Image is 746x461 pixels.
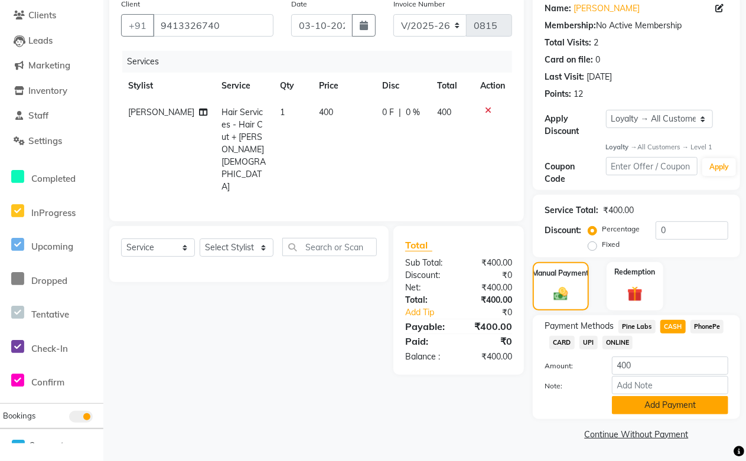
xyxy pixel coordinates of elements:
span: PhonePe [690,320,724,334]
th: Qty [273,73,312,99]
label: Manual Payment [533,268,589,279]
span: CARD [549,336,575,349]
div: Discount: [396,269,459,282]
div: Apply Discount [545,113,606,138]
a: Marketing [3,59,100,73]
span: Payment Methods [545,320,614,332]
span: [PERSON_NAME] [128,107,194,117]
div: 0 [595,54,600,66]
span: Segments [30,440,68,452]
div: All Customers → Level 1 [606,142,728,152]
button: Apply [702,158,736,176]
span: CASH [660,320,686,334]
span: 400 [320,107,334,117]
span: Upcoming [31,241,73,252]
strong: Loyalty → [606,143,637,151]
div: ₹0 [459,334,522,348]
div: ₹400.00 [459,294,522,306]
input: Add Note [612,376,728,394]
div: ₹400.00 [459,351,522,363]
div: No Active Membership [545,19,728,32]
div: Total Visits: [545,37,591,49]
span: Total [405,239,432,251]
div: Balance : [396,351,459,363]
label: Redemption [614,267,655,277]
span: 400 [437,107,451,117]
img: _cash.svg [549,286,572,302]
div: Last Visit: [545,71,584,83]
a: Continue Without Payment [535,429,738,441]
a: Staff [3,109,100,123]
span: | [399,106,401,119]
div: ₹400.00 [459,257,522,269]
span: Inventory [28,85,67,96]
th: Disc [375,73,431,99]
div: Services [122,51,521,73]
div: ₹0 [469,306,521,319]
span: Tentative [31,309,69,320]
div: Name: [545,2,571,15]
button: +91 [121,14,154,37]
div: Points: [545,88,571,100]
input: Amount [612,357,728,375]
th: Total [430,73,473,99]
th: Action [473,73,512,99]
span: Settings [28,135,62,146]
a: [PERSON_NAME] [574,2,640,15]
span: Check-In [31,343,68,354]
a: Settings [3,135,100,148]
span: ONLINE [602,336,633,349]
div: ₹400.00 [603,204,634,217]
span: Completed [31,173,76,184]
input: Search by Name/Mobile/Email/Code [153,14,273,37]
a: Add Tip [396,306,469,319]
span: 1 [281,107,285,117]
label: Amount: [536,361,603,371]
span: Leads [28,35,53,46]
span: Hair Services - Hair Cut + [PERSON_NAME] [DEMOGRAPHIC_DATA] [221,107,266,192]
span: InProgress [31,207,76,218]
a: Leads [3,34,100,48]
a: Clients [3,9,100,22]
div: Service Total: [545,204,598,217]
label: Fixed [602,239,620,250]
div: 2 [594,37,598,49]
div: ₹0 [459,269,522,282]
div: Paid: [396,334,459,348]
div: Membership: [545,19,596,32]
label: Percentage [602,224,640,234]
div: Total: [396,294,459,306]
div: Net: [396,282,459,294]
div: Card on file: [545,54,593,66]
input: Enter Offer / Coupon Code [606,157,698,175]
input: Search or Scan [282,238,377,256]
div: Coupon Code [545,161,606,185]
div: 12 [574,88,583,100]
img: _gift.svg [623,285,647,303]
span: Clients [28,9,56,21]
span: Marketing [28,60,70,71]
div: Discount: [545,224,581,237]
th: Price [312,73,375,99]
span: Confirm [31,377,64,388]
div: [DATE] [587,71,612,83]
th: Stylist [121,73,214,99]
span: Dropped [31,275,67,286]
span: Bookings [3,411,35,420]
div: Payable: [396,319,459,334]
div: ₹400.00 [459,282,522,294]
span: Pine Labs [618,320,656,334]
div: Sub Total: [396,257,459,269]
label: Note: [536,381,603,391]
th: Service [214,73,273,99]
a: Inventory [3,84,100,98]
span: Staff [28,110,48,121]
button: Add Payment [612,396,728,414]
span: UPI [579,336,598,349]
span: 0 F [382,106,394,119]
span: 0 % [406,106,420,119]
div: ₹400.00 [459,319,522,334]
